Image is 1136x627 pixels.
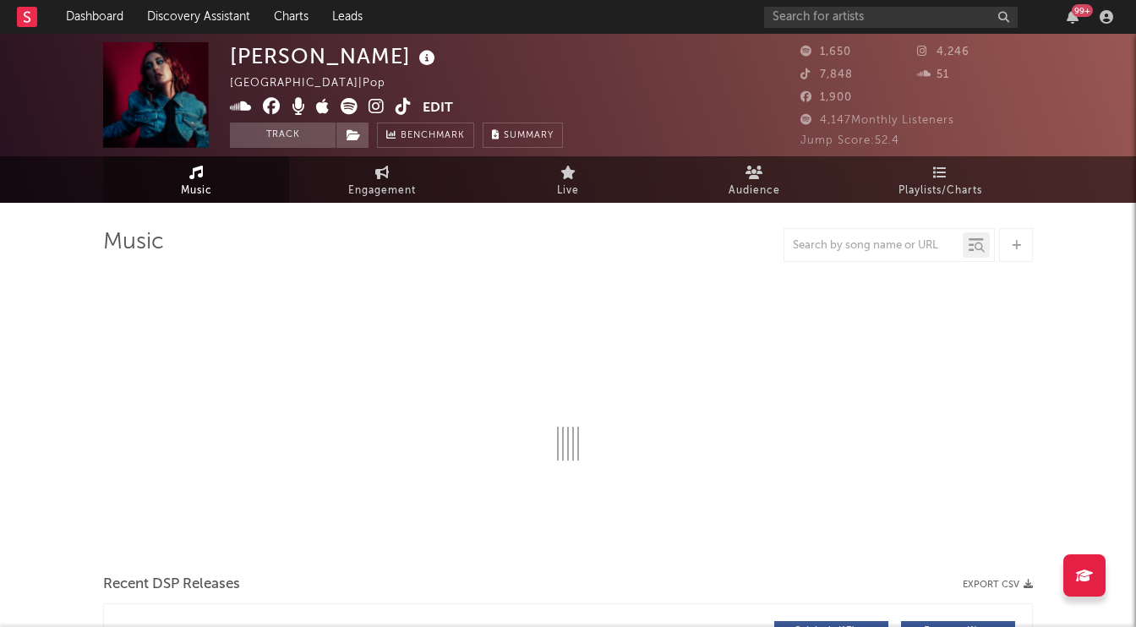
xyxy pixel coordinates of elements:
[764,7,1018,28] input: Search for artists
[800,135,899,146] span: Jump Score: 52.4
[1067,10,1079,24] button: 99+
[800,115,954,126] span: 4,147 Monthly Listeners
[1072,4,1093,17] div: 99 +
[917,46,969,57] span: 4,246
[377,123,474,148] a: Benchmark
[729,181,780,201] span: Audience
[423,98,453,119] button: Edit
[898,181,982,201] span: Playlists/Charts
[784,239,963,253] input: Search by song name or URL
[800,46,851,57] span: 1,650
[103,575,240,595] span: Recent DSP Releases
[348,181,416,201] span: Engagement
[800,69,853,80] span: 7,848
[401,126,465,146] span: Benchmark
[483,123,563,148] button: Summary
[847,156,1033,203] a: Playlists/Charts
[475,156,661,203] a: Live
[230,42,440,70] div: [PERSON_NAME]
[557,181,579,201] span: Live
[230,74,405,94] div: [GEOGRAPHIC_DATA] | Pop
[917,69,949,80] span: 51
[289,156,475,203] a: Engagement
[181,181,212,201] span: Music
[504,131,554,140] span: Summary
[800,92,852,103] span: 1,900
[230,123,336,148] button: Track
[103,156,289,203] a: Music
[963,580,1033,590] button: Export CSV
[661,156,847,203] a: Audience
